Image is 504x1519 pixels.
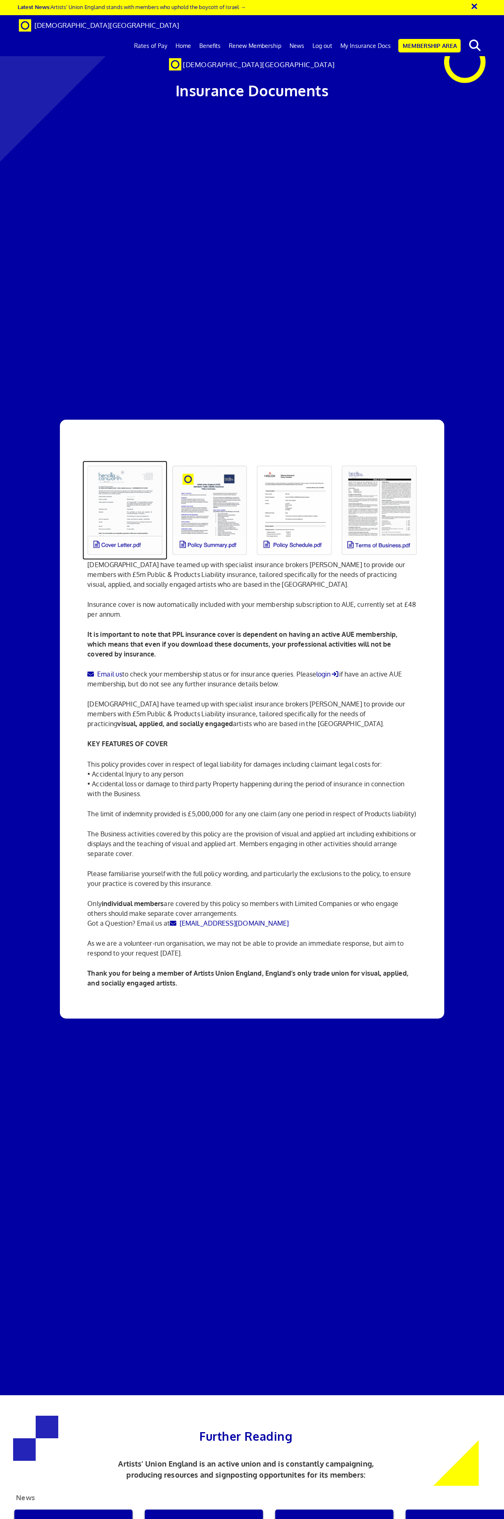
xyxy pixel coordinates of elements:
[102,899,164,907] strong: individual members
[87,560,416,589] p: [DEMOGRAPHIC_DATA] have teamed up with specialist insurance brokers [PERSON_NAME] to provide our ...
[87,630,397,658] b: It is important to note that PPL insurance cover is dependent on having an active AUE membership,...
[316,670,339,678] a: login
[87,938,416,958] p: As we are a volunteer-run organisation, we may not be able to provide an immediate response, but ...
[170,919,289,927] a: [EMAIL_ADDRESS][DOMAIN_NAME]
[117,720,233,728] strong: visual, applied, and socially engaged
[130,36,171,56] a: Rates of Pay
[34,21,179,30] span: [DEMOGRAPHIC_DATA][GEOGRAPHIC_DATA]
[285,36,308,56] a: News
[87,599,416,619] p: Insurance cover is now automatically included with your membership subscription to AUE, currently...
[87,669,416,689] p: to check your membership status or for insurance queries. Please if have an active AUE membership...
[225,36,285,56] a: Renew Membership
[18,3,50,10] strong: Latest News:
[87,740,167,748] strong: KEY FEATURES OF COVER
[398,39,461,52] a: Membership Area
[87,699,416,729] p: [DEMOGRAPHIC_DATA] have teamed up with specialist insurance brokers [PERSON_NAME] to provide our ...
[462,37,487,54] button: search
[308,36,336,56] a: Log out
[18,3,246,10] a: Latest News:Artists’ Union England stands with members who uphold the boycott of Israel →
[13,15,185,36] a: Brand [DEMOGRAPHIC_DATA][GEOGRAPHIC_DATA]
[171,36,195,56] a: Home
[183,60,335,69] span: [DEMOGRAPHIC_DATA][GEOGRAPHIC_DATA]
[87,868,416,888] p: Please familiarise yourself with the full policy wording, and particularly the exclusions to the ...
[87,759,416,798] p: This policy provides cover in respect of legal liability for damages including claimant legal cos...
[336,36,395,56] a: My Insurance Docs
[195,36,225,56] a: Benefits
[112,1458,380,1480] p: Artists’ Union England is an active union and is constantly campaigning, producing resources and ...
[176,81,329,100] span: Insurance Documents
[87,829,416,858] p: The Business activities covered by this policy are the provision of visual and applied art includ...
[87,969,408,987] b: Thank you for being a member of Artists Union England, England’s only trade union for visual, app...
[87,808,416,818] p: The limit of indemnity provided is £5,000,000 for any one claim (any one period in respect of Pro...
[87,898,416,928] p: Only are covered by this policy so members with Limited Companies or who engage others should mak...
[87,670,122,678] a: Email us
[199,1428,292,1443] span: Further Reading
